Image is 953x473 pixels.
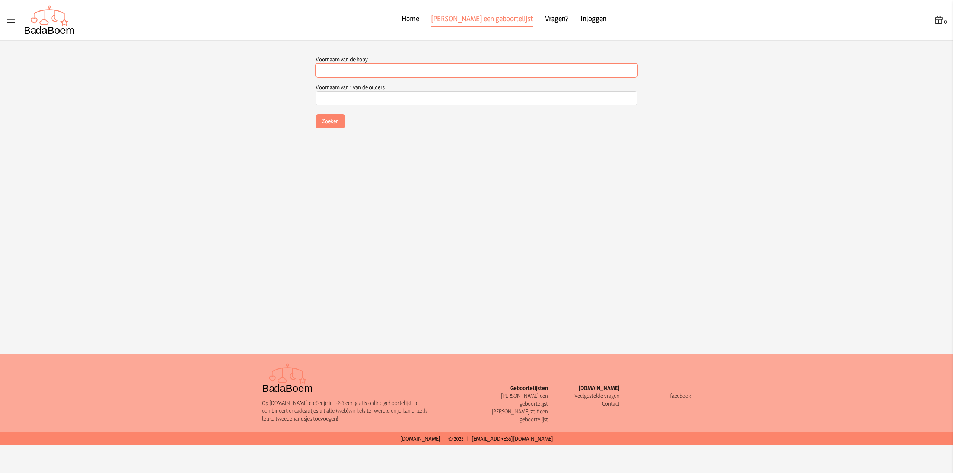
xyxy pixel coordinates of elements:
[467,435,469,442] span: |
[472,435,553,442] a: [EMAIL_ADDRESS][DOMAIN_NAME]
[545,13,569,27] a: Vragen?
[934,15,947,26] button: 0
[476,384,548,392] div: Geboortelijsten
[492,408,548,423] a: [PERSON_NAME] zelf een geboortelijst
[24,5,75,35] img: Badaboem
[316,84,385,91] label: Voornaam van 1 van de ouders
[574,392,619,399] a: Veelgestelde vragen
[602,400,619,407] a: Contact
[443,435,445,442] span: |
[581,13,606,27] a: Inloggen
[262,363,313,393] img: Badaboem
[262,399,441,422] p: Op [DOMAIN_NAME] creëer je in 1-2-3 een gratis online geboortelijst. Je combineert er cadeautjes ...
[316,56,368,63] label: Voornaam van de baby
[3,435,950,442] p: © 2025
[316,114,345,128] button: Zoeken
[400,435,440,442] a: [DOMAIN_NAME]
[501,392,548,407] a: [PERSON_NAME] een geboortelijst
[431,13,533,27] a: [PERSON_NAME] een geboortelijst
[548,384,619,392] div: [DOMAIN_NAME]
[402,13,419,27] a: Home
[670,392,691,399] a: facebook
